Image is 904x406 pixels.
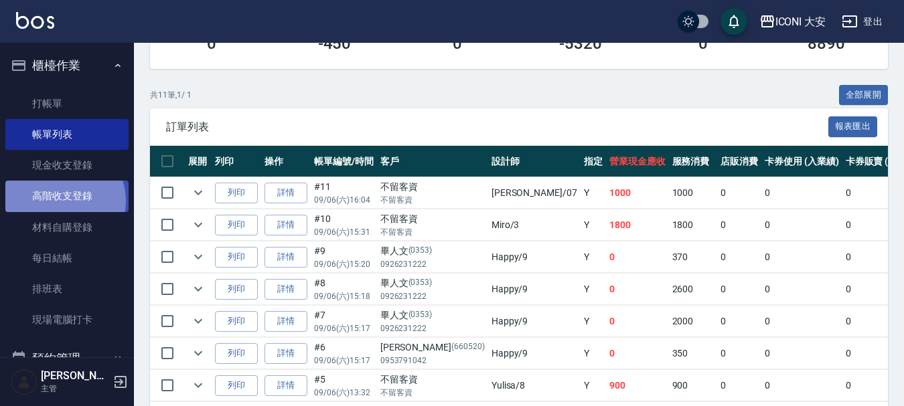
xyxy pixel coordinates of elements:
button: 列印 [215,343,258,364]
td: 1800 [669,209,718,241]
td: 0 [606,306,669,337]
th: 客戶 [377,146,488,177]
a: 詳情 [265,279,307,300]
td: Y [581,370,606,401]
th: 展開 [185,146,212,177]
h3: -450 [318,34,352,53]
td: 0 [717,338,761,369]
p: (660520) [451,340,485,354]
td: 0 [717,177,761,209]
img: Logo [16,12,54,29]
td: 0 [606,241,669,273]
p: 09/06 (六) 15:17 [314,322,374,334]
div: 畢人文 [380,244,485,258]
button: 列印 [215,279,258,300]
p: 09/06 (六) 15:18 [314,290,374,302]
td: Happy /9 [488,338,581,369]
td: 900 [669,370,718,401]
td: 0 [761,209,842,241]
div: 畢人文 [380,276,485,290]
p: 共 11 筆, 1 / 1 [150,89,192,101]
td: 370 [669,241,718,273]
button: 列印 [215,311,258,332]
button: ICONI 大安 [754,8,832,35]
button: expand row [188,311,208,331]
button: 櫃檯作業 [5,48,129,83]
td: 900 [606,370,669,401]
h3: 0 [453,34,462,53]
p: 0953791042 [380,354,485,367]
h5: [PERSON_NAME] [41,369,109,383]
th: 設計師 [488,146,581,177]
th: 卡券使用 (入業績) [761,146,842,177]
div: 不留客資 [380,212,485,226]
td: #11 [311,177,377,209]
span: 訂單列表 [166,120,828,134]
a: 材料自購登錄 [5,212,129,243]
p: 09/06 (六) 15:20 [314,258,374,270]
td: 2600 [669,274,718,305]
p: 09/06 (六) 15:17 [314,354,374,367]
td: 350 [669,338,718,369]
td: 0 [717,241,761,273]
h3: 0 [207,34,216,53]
td: Y [581,274,606,305]
p: 0926231222 [380,322,485,334]
p: 不留客資 [380,226,485,238]
a: 詳情 [265,375,307,396]
td: Miro /3 [488,209,581,241]
td: 0 [717,370,761,401]
td: #5 [311,370,377,401]
button: expand row [188,343,208,363]
td: #9 [311,241,377,273]
a: 排班表 [5,274,129,304]
div: [PERSON_NAME] [380,340,485,354]
td: Y [581,209,606,241]
td: 0 [761,338,842,369]
a: 詳情 [265,183,307,203]
td: [PERSON_NAME] /07 [488,177,581,209]
a: 高階收支登錄 [5,181,129,211]
th: 列印 [212,146,261,177]
button: 全部展開 [839,85,889,106]
td: 1000 [606,177,669,209]
p: 09/06 (六) 16:04 [314,194,374,206]
td: Happy /9 [488,241,581,273]
th: 營業現金應收 [606,146,669,177]
p: 0926231222 [380,290,485,302]
th: 指定 [581,146,606,177]
td: #10 [311,209,377,241]
button: expand row [188,247,208,267]
a: 報表匯出 [828,120,878,132]
p: 0926231222 [380,258,485,270]
td: 0 [761,241,842,273]
td: 0 [606,274,669,305]
a: 帳單列表 [5,119,129,150]
div: ICONI 大安 [775,13,826,30]
td: Y [581,306,606,337]
a: 每日結帳 [5,243,129,274]
div: 畢人文 [380,308,485,322]
button: 列印 [215,375,258,396]
div: 不留客資 [380,180,485,194]
td: 0 [761,370,842,401]
button: expand row [188,279,208,299]
p: 不留客資 [380,387,485,399]
p: (0353) [408,308,433,322]
td: Yulisa /8 [488,370,581,401]
button: 列印 [215,215,258,235]
td: 0 [761,274,842,305]
a: 現場電腦打卡 [5,304,129,335]
td: #6 [311,338,377,369]
td: 0 [717,274,761,305]
p: 主管 [41,383,109,395]
td: Happy /9 [488,274,581,305]
th: 服務消費 [669,146,718,177]
p: 不留客資 [380,194,485,206]
img: Person [11,369,37,395]
td: 0 [761,177,842,209]
a: 打帳單 [5,88,129,119]
button: 預約管理 [5,341,129,376]
button: save [721,8,747,35]
p: (0353) [408,244,433,258]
